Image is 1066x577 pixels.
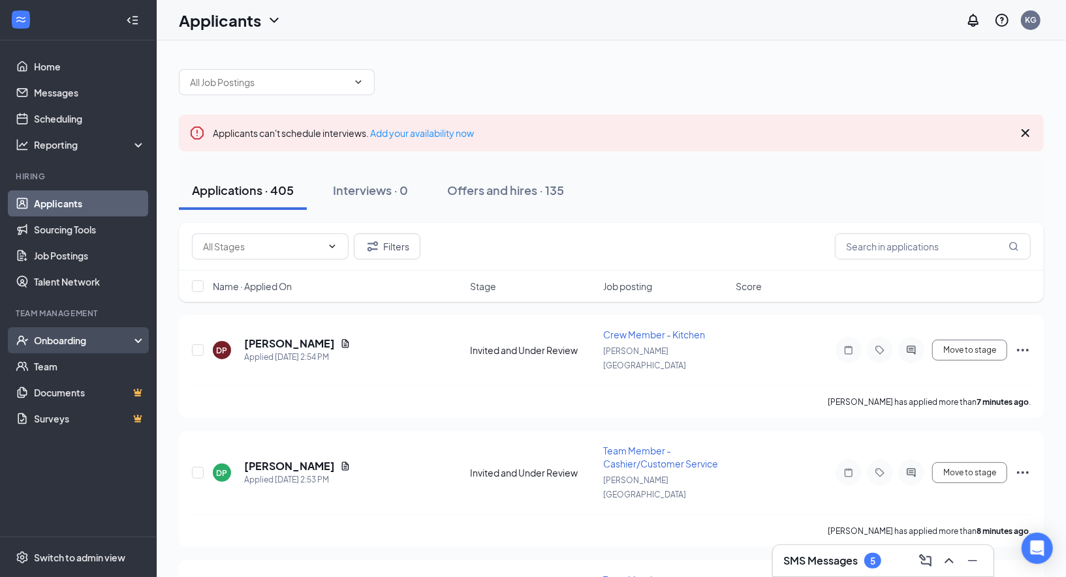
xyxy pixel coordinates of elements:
[918,553,933,569] svg: ComposeMessage
[1015,465,1031,481] svg: Ellipses
[333,182,408,198] div: Interviews · 0
[603,475,686,499] span: [PERSON_NAME][GEOGRAPHIC_DATA]
[994,12,1010,28] svg: QuestionInfo
[217,467,228,479] div: DP
[841,345,856,355] svg: Note
[190,75,348,89] input: All Job Postings
[828,396,1031,407] p: [PERSON_NAME] has applied more than .
[965,12,981,28] svg: Notifications
[603,329,705,340] span: Crew Member - Kitchen
[34,551,125,564] div: Switch to admin view
[340,461,351,471] svg: Document
[203,239,322,254] input: All Stages
[841,467,856,478] svg: Note
[34,269,146,295] a: Talent Network
[16,551,29,564] svg: Settings
[244,473,351,486] div: Applied [DATE] 2:53 PM
[471,344,595,357] div: Invited and Under Review
[603,346,686,370] span: [PERSON_NAME][GEOGRAPHIC_DATA]
[34,80,146,106] a: Messages
[932,462,1007,483] button: Move to stage
[244,459,335,473] h5: [PERSON_NAME]
[34,216,146,243] a: Sourcing Tools
[179,9,261,31] h1: Applicants
[34,190,146,216] a: Applicants
[1018,125,1033,141] svg: Cross
[16,334,29,347] svg: UserCheck
[903,467,919,478] svg: ActiveChat
[353,77,364,87] svg: ChevronDown
[365,239,381,254] svg: Filter
[977,526,1029,536] b: 8 minutes ago
[872,345,888,355] svg: Tag
[1015,342,1031,358] svg: Ellipses
[603,280,652,293] span: Job posting
[327,241,337,252] svg: ChevronDown
[915,550,936,571] button: ComposeMessage
[244,336,335,351] h5: [PERSON_NAME]
[1009,241,1019,252] svg: MagnifyingGlass
[217,345,228,356] div: DP
[471,280,497,293] span: Stage
[16,138,29,151] svg: Analysis
[213,280,292,293] span: Name · Applied On
[870,555,875,567] div: 5
[244,351,351,364] div: Applied [DATE] 2:54 PM
[16,171,143,182] div: Hiring
[932,340,1007,361] button: Move to stage
[34,106,146,132] a: Scheduling
[354,233,420,259] button: Filter Filters
[34,379,146,406] a: DocumentsCrown
[903,345,919,355] svg: ActiveChat
[34,406,146,432] a: SurveysCrown
[213,127,474,139] span: Applicants can't schedule interviews.
[34,243,146,269] a: Job Postings
[965,553,980,569] svg: Minimize
[962,550,983,571] button: Minimize
[189,125,205,141] svg: Error
[34,353,146,379] a: Team
[34,334,134,347] div: Onboarding
[736,280,762,293] span: Score
[14,13,27,26] svg: WorkstreamLogo
[192,182,294,198] div: Applications · 405
[34,53,146,80] a: Home
[977,397,1029,407] b: 7 minutes ago
[340,338,351,349] svg: Document
[835,233,1031,259] input: Search in applications
[939,550,960,571] button: ChevronUp
[872,467,888,478] svg: Tag
[34,138,146,151] div: Reporting
[370,127,474,139] a: Add your availability now
[266,12,282,28] svg: ChevronDown
[471,466,595,479] div: Invited and Under Review
[1022,533,1053,564] div: Open Intercom Messenger
[603,445,718,469] span: Team Member - Cashier/Customer Service
[783,554,858,568] h3: SMS Messages
[828,525,1031,537] p: [PERSON_NAME] has applied more than .
[126,14,139,27] svg: Collapse
[16,308,143,319] div: Team Management
[447,182,564,198] div: Offers and hires · 135
[941,553,957,569] svg: ChevronUp
[1025,14,1037,25] div: KG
